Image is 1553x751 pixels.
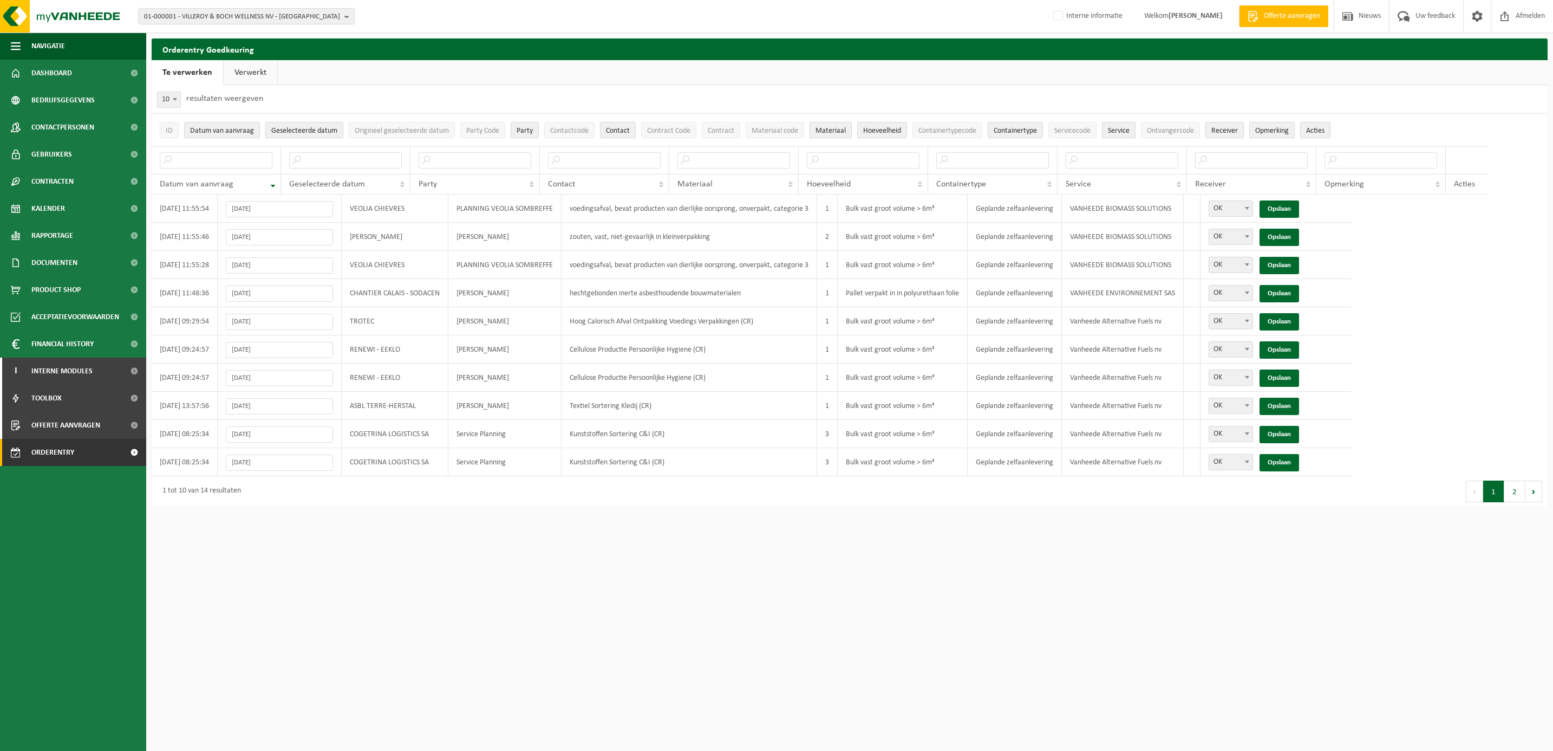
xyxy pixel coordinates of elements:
[838,335,968,364] td: Bulk vast groot volume > 6m³
[349,122,455,138] button: Origineel geselecteerde datumOrigineel geselecteerde datum: Activate to sort
[342,251,448,279] td: VEOLIA CHIEVRES
[838,195,968,223] td: Bulk vast groot volume > 6m³
[1255,127,1289,135] span: Opmerking
[1260,257,1299,274] a: Opslaan
[1108,127,1130,135] span: Service
[1209,426,1253,442] span: OK
[160,122,179,138] button: IDID: Activate to sort
[1209,257,1252,273] span: OK
[746,122,804,138] button: Materiaal codeMateriaal code: Activate to sort
[1209,426,1252,442] span: OK
[968,195,1062,223] td: Geplande zelfaanlevering
[1062,335,1184,364] td: Vanheede Alternative Fuels nv
[641,122,696,138] button: Contract CodeContract Code: Activate to sort
[1062,279,1184,307] td: VANHEEDE ENVIRONNEMENT SAS
[857,122,907,138] button: HoeveelheidHoeveelheid: Activate to sort
[1260,370,1299,387] a: Opslaan
[912,122,982,138] button: ContainertypecodeContainertypecode: Activate to sort
[817,279,838,307] td: 1
[838,392,968,420] td: Bulk vast groot volume > 6m³
[1066,180,1091,189] span: Service
[863,127,901,135] span: Hoeveelheid
[1504,481,1525,502] button: 2
[152,195,218,223] td: [DATE] 11:55:54
[190,127,254,135] span: Datum van aanvraag
[31,331,94,358] span: Financial History
[1260,341,1299,359] a: Opslaan
[31,249,77,276] span: Documenten
[152,392,218,420] td: [DATE] 13:57:56
[1260,285,1299,302] a: Opslaan
[752,127,798,135] span: Materiaal code
[152,251,218,279] td: [DATE] 11:55:28
[968,448,1062,476] td: Geplande zelfaanlevering
[157,92,181,108] span: 10
[448,223,562,251] td: [PERSON_NAME]
[152,38,1548,60] h2: Orderentry Goedkeuring
[152,364,218,392] td: [DATE] 09:24:57
[1300,122,1330,138] button: Acties
[548,180,575,189] span: Contact
[1102,122,1136,138] button: ServiceService: Activate to sort
[1209,342,1252,357] span: OK
[838,223,968,251] td: Bulk vast groot volume > 6m³
[355,127,449,135] span: Origineel geselecteerde datum
[11,358,21,385] span: I
[1454,180,1475,189] span: Acties
[511,122,539,138] button: PartyParty: Activate to sort
[1260,426,1299,443] a: Opslaan
[1209,370,1253,386] span: OK
[677,180,713,189] span: Materiaal
[968,392,1062,420] td: Geplande zelfaanlevering
[562,420,817,448] td: Kunststoffen Sortering C&I (CR)
[1260,200,1299,218] a: Opslaan
[1209,286,1252,301] span: OK
[562,448,817,476] td: Kunststoffen Sortering C&I (CR)
[838,448,968,476] td: Bulk vast groot volume > 6m³
[817,307,838,335] td: 1
[1209,398,1253,414] span: OK
[1260,454,1299,471] a: Opslaan
[31,222,73,249] span: Rapportage
[1209,370,1252,385] span: OK
[1062,392,1184,420] td: Vanheede Alternative Fuels nv
[152,279,218,307] td: [DATE] 11:48:36
[606,127,630,135] span: Contact
[817,195,838,223] td: 1
[1147,127,1194,135] span: Ontvangercode
[31,412,100,439] span: Offerte aanvragen
[1209,229,1252,244] span: OK
[31,439,122,466] span: Orderentry Goedkeuring
[968,279,1062,307] td: Geplande zelfaanlevering
[1209,341,1253,358] span: OK
[817,448,838,476] td: 3
[968,420,1062,448] td: Geplande zelfaanlevering
[152,448,218,476] td: [DATE] 08:25:34
[158,92,180,107] span: 10
[1054,127,1091,135] span: Servicecode
[562,307,817,335] td: Hoog Calorisch Afval Ontpakking Voedings Verpakkingen (CR)
[342,195,448,223] td: VEOLIA CHIEVRES
[152,223,218,251] td: [DATE] 11:55:46
[1048,122,1097,138] button: ServicecodeServicecode: Activate to sort
[994,127,1037,135] span: Containertype
[448,279,562,307] td: [PERSON_NAME]
[562,364,817,392] td: Cellulose Productie Persoonlijke Hygiene (CR)
[1209,229,1253,245] span: OK
[152,60,223,85] a: Te verwerken
[1324,180,1364,189] span: Opmerking
[968,223,1062,251] td: Geplande zelfaanlevering
[31,276,81,303] span: Product Shop
[838,307,968,335] td: Bulk vast groot volume > 6m³
[448,251,562,279] td: PLANNING VEOLIA SOMBREFFE
[1209,313,1253,329] span: OK
[807,180,851,189] span: Hoeveelheid
[817,420,838,448] td: 3
[600,122,636,138] button: ContactContact: Activate to sort
[31,33,65,60] span: Navigatie
[562,223,817,251] td: zouten, vast, niet-gevaarlijk in kleinverpakking
[968,251,1062,279] td: Geplande zelfaanlevering
[342,307,448,335] td: TROTEC
[342,448,448,476] td: COGETRINA LOGISTICS SA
